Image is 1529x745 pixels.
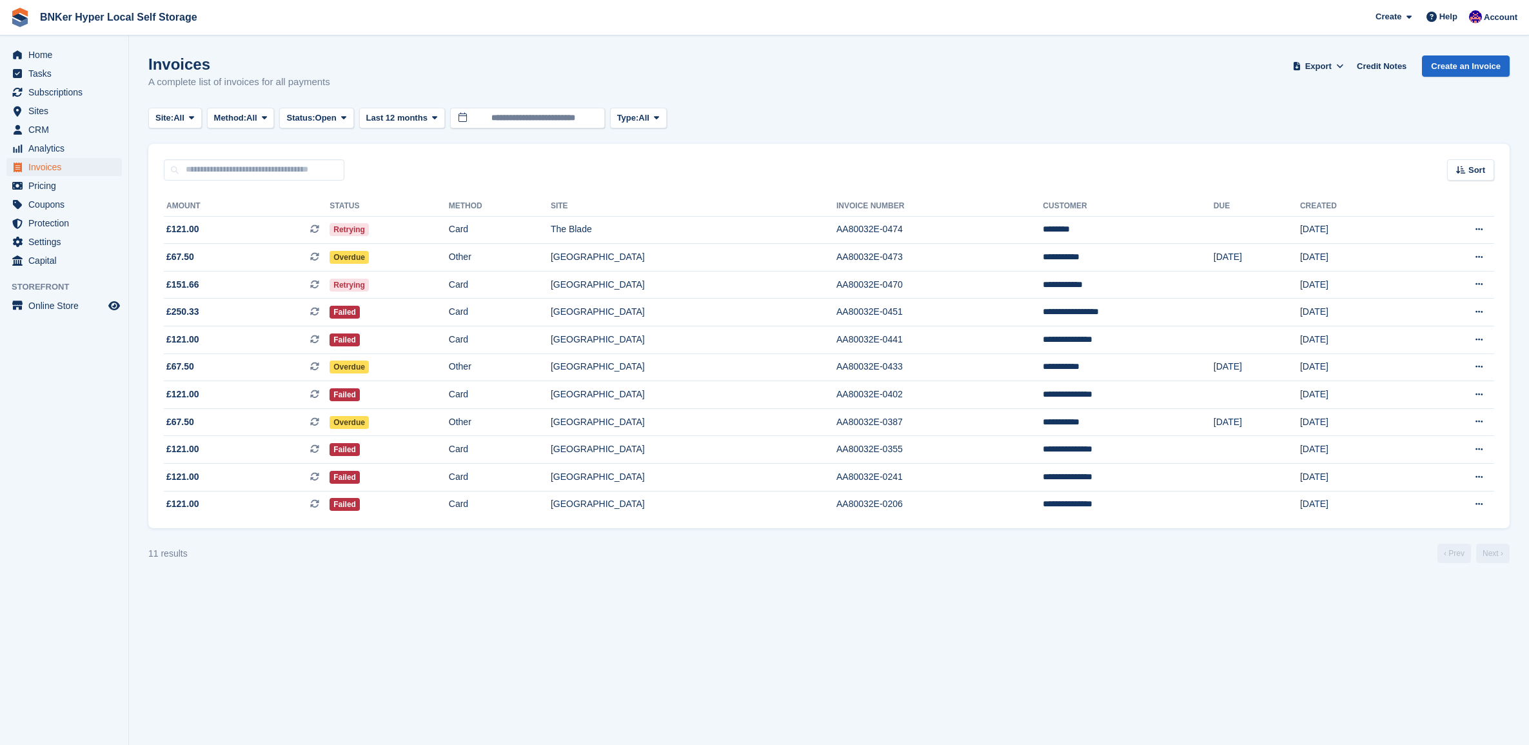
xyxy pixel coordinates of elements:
th: Amount [164,196,330,217]
td: Other [449,353,551,381]
span: Last 12 months [366,112,428,124]
td: Card [449,464,551,492]
a: menu [6,158,122,176]
td: AA80032E-0402 [836,381,1043,409]
span: £67.50 [166,250,194,264]
span: Method: [214,112,247,124]
td: [DATE] [1300,381,1412,409]
td: [DATE] [1300,491,1412,518]
span: Export [1305,60,1332,73]
span: £67.50 [166,360,194,373]
a: menu [6,121,122,139]
button: Status: Open [279,108,353,129]
td: [DATE] [1300,216,1412,244]
span: Open [315,112,337,124]
td: AA80032E-0355 [836,436,1043,464]
th: Status [330,196,449,217]
span: CRM [28,121,106,139]
td: Card [449,436,551,464]
img: stora-icon-8386f47178a22dfd0bd8f6a31ec36ba5ce8667c1dd55bd0f319d3a0aa187defe.svg [10,8,30,27]
span: £151.66 [166,278,199,292]
td: [DATE] [1214,408,1300,436]
span: £121.00 [166,223,199,236]
span: Invoices [28,158,106,176]
a: Previous [1437,544,1471,563]
td: AA80032E-0451 [836,299,1043,326]
td: AA80032E-0470 [836,271,1043,299]
span: Failed [330,333,360,346]
a: menu [6,252,122,270]
span: Settings [28,233,106,251]
a: menu [6,233,122,251]
td: AA80032E-0206 [836,491,1043,518]
td: Card [449,271,551,299]
td: AA80032E-0433 [836,353,1043,381]
span: Home [28,46,106,64]
span: Storefront [12,281,128,293]
span: Overdue [330,361,369,373]
a: menu [6,139,122,157]
span: Capital [28,252,106,270]
td: [GEOGRAPHIC_DATA] [551,271,836,299]
td: [DATE] [1300,353,1412,381]
nav: Page [1435,544,1512,563]
th: Customer [1043,196,1214,217]
span: £121.00 [166,497,199,511]
span: Overdue [330,251,369,264]
th: Due [1214,196,1300,217]
td: Other [449,408,551,436]
td: [GEOGRAPHIC_DATA] [551,299,836,326]
td: AA80032E-0441 [836,326,1043,354]
td: [GEOGRAPHIC_DATA] [551,326,836,354]
a: Create an Invoice [1422,55,1510,77]
span: £121.00 [166,388,199,401]
td: [DATE] [1300,436,1412,464]
a: Next [1476,544,1510,563]
span: Tasks [28,65,106,83]
span: All [246,112,257,124]
th: Site [551,196,836,217]
td: Card [449,326,551,354]
p: A complete list of invoices for all payments [148,75,330,90]
span: £121.00 [166,470,199,484]
span: Sort [1468,164,1485,177]
td: AA80032E-0241 [836,464,1043,492]
h1: Invoices [148,55,330,73]
button: Method: All [207,108,275,129]
span: Retrying [330,223,369,236]
span: Site: [155,112,173,124]
td: AA80032E-0473 [836,244,1043,272]
span: £67.50 [166,415,194,429]
td: [GEOGRAPHIC_DATA] [551,408,836,436]
a: menu [6,195,122,214]
span: Type: [617,112,639,124]
a: menu [6,65,122,83]
a: Credit Notes [1352,55,1412,77]
td: Card [449,381,551,409]
span: £121.00 [166,442,199,456]
button: Type: All [610,108,667,129]
span: Coupons [28,195,106,214]
button: Last 12 months [359,108,445,129]
td: Card [449,216,551,244]
td: [GEOGRAPHIC_DATA] [551,436,836,464]
td: [DATE] [1300,244,1412,272]
td: [GEOGRAPHIC_DATA] [551,353,836,381]
span: £121.00 [166,333,199,346]
span: Help [1439,10,1457,23]
td: Card [449,299,551,326]
td: [GEOGRAPHIC_DATA] [551,491,836,518]
button: Export [1290,55,1347,77]
span: Account [1484,11,1517,24]
td: [DATE] [1300,408,1412,436]
a: menu [6,297,122,315]
td: [GEOGRAPHIC_DATA] [551,464,836,492]
span: Sites [28,102,106,120]
td: [DATE] [1214,244,1300,272]
span: Overdue [330,416,369,429]
a: BNKer Hyper Local Self Storage [35,6,202,28]
td: The Blade [551,216,836,244]
span: Create [1376,10,1401,23]
span: Pricing [28,177,106,195]
span: Subscriptions [28,83,106,101]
